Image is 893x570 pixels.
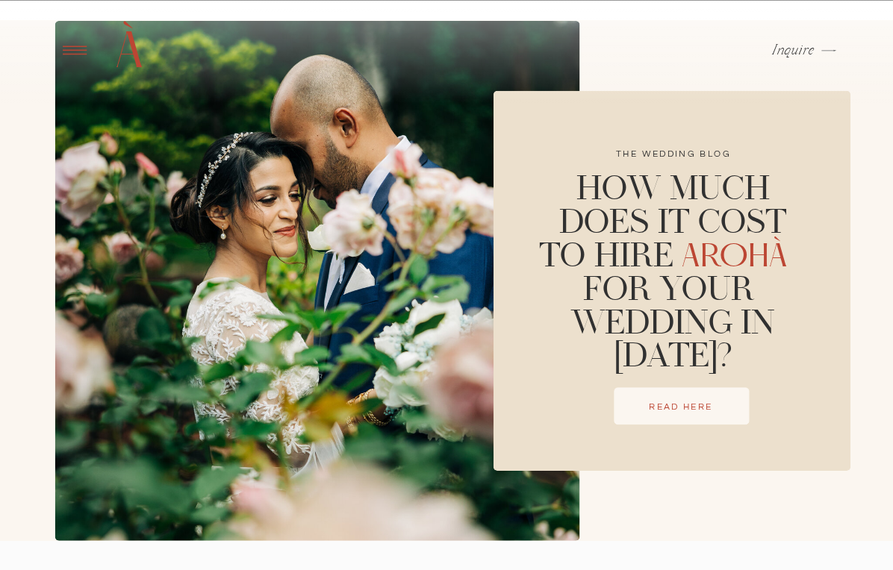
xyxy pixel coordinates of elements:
h2: THe wedding blog [531,151,817,167]
a: À [107,19,152,82]
a: Read here [641,404,721,410]
h3: AROHÀ [668,245,801,276]
h3: HOW much does it cost to hire for your wedding in [DATE]? [535,172,812,371]
a: Inquire [772,43,816,58]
